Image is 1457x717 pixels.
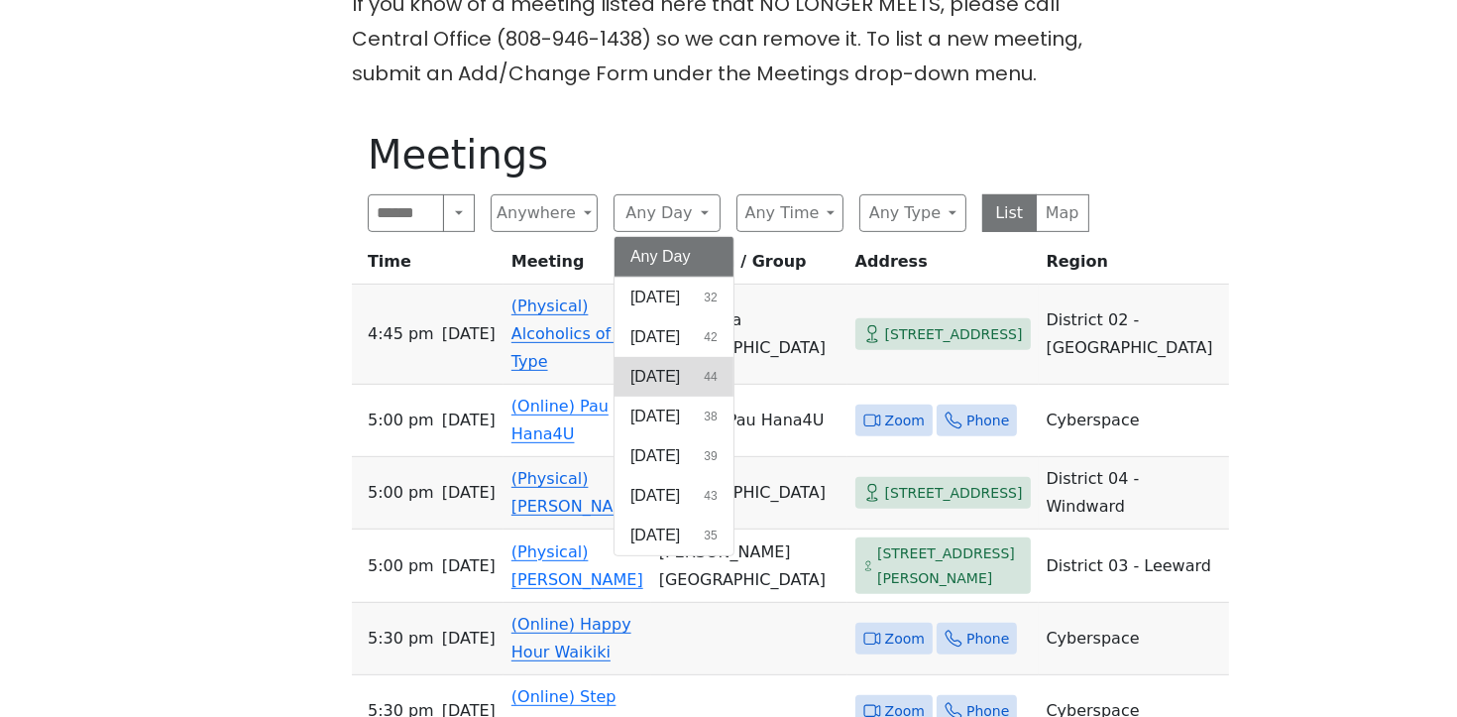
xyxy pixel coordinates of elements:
[982,194,1037,232] button: List
[1039,457,1229,530] td: District 04 - Windward
[704,328,717,346] span: 42 results
[704,527,717,544] span: 35 results
[443,194,475,232] button: Search
[885,322,1023,347] span: [STREET_ADDRESS]
[877,541,1023,590] span: [STREET_ADDRESS][PERSON_NAME]
[630,524,680,547] span: [DATE]
[704,289,717,306] span: 32 results
[615,278,733,317] button: [DATE]32 results
[614,194,721,232] button: Any Day
[630,325,680,349] span: [DATE]
[511,542,643,589] a: (Physical) [PERSON_NAME]
[885,627,925,652] span: Zoom
[511,397,609,443] a: (Online) Pau Hana4U
[1036,194,1090,232] button: Map
[615,516,733,555] button: [DATE]35 results
[442,320,496,348] span: [DATE]
[511,615,631,661] a: (Online) Happy Hour Waikiki
[491,194,598,232] button: Anywhere
[368,552,434,580] span: 5:00 PM
[442,552,496,580] span: [DATE]
[615,357,733,397] button: [DATE]44 results
[442,479,496,507] span: [DATE]
[615,476,733,516] button: [DATE]43 results
[651,385,847,457] td: (Online) Pau Hana4U
[1039,603,1229,675] td: Cyberspace
[630,286,680,309] span: [DATE]
[368,407,434,434] span: 5:00 PM
[885,481,1023,506] span: [STREET_ADDRESS]
[966,409,1009,433] span: Phone
[615,436,733,476] button: [DATE]39 results
[368,479,434,507] span: 5:00 PM
[651,285,847,385] td: Ala Moana [GEOGRAPHIC_DATA]
[704,487,717,505] span: 43 results
[704,368,717,386] span: 44 results
[614,236,734,556] div: Any Day
[1039,385,1229,457] td: Cyberspace
[704,408,717,425] span: 38 results
[368,131,1089,179] h1: Meetings
[651,530,847,603] td: [PERSON_NAME][GEOGRAPHIC_DATA]
[615,397,733,436] button: [DATE]38 results
[1039,248,1229,285] th: Region
[1039,285,1229,385] td: District 02 - [GEOGRAPHIC_DATA]
[1039,530,1229,603] td: District 03 - Leeward
[885,409,925,433] span: Zoom
[442,407,496,434] span: [DATE]
[368,320,434,348] span: 4:45 PM
[615,237,733,277] button: Any Day
[442,625,496,653] span: [DATE]
[511,469,643,516] a: (Physical) [PERSON_NAME]
[859,194,966,232] button: Any Type
[368,194,444,232] input: Search
[630,405,680,428] span: [DATE]
[704,447,717,465] span: 39 results
[630,365,680,389] span: [DATE]
[966,627,1009,652] span: Phone
[651,248,847,285] th: Location / Group
[368,625,434,653] span: 5:30 PM
[651,457,847,530] td: [GEOGRAPHIC_DATA]
[352,248,504,285] th: Time
[630,484,680,508] span: [DATE]
[615,317,733,357] button: [DATE]42 results
[504,248,651,285] th: Meeting
[847,248,1039,285] th: Address
[630,444,680,468] span: [DATE]
[511,297,642,371] a: (Physical) Alcoholics of our Type
[736,194,843,232] button: Any Time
